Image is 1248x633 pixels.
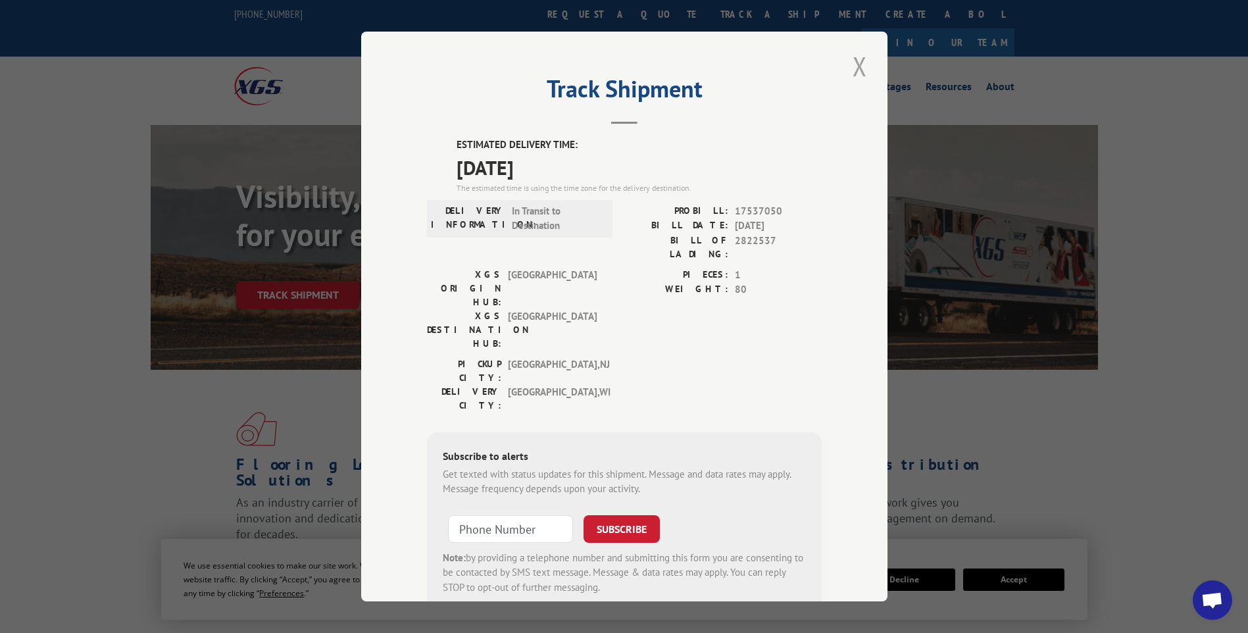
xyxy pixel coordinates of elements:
label: XGS ORIGIN HUB: [427,268,501,309]
div: The estimated time is using the time zone for the delivery destination. [457,182,822,194]
span: 17537050 [735,204,822,219]
strong: Note: [443,551,466,564]
span: [GEOGRAPHIC_DATA] , NJ [508,357,597,385]
label: XGS DESTINATION HUB: [427,309,501,351]
label: BILL OF LADING: [624,234,728,261]
label: PICKUP CITY: [427,357,501,385]
input: Phone Number [448,515,573,543]
span: 80 [735,282,822,297]
span: [GEOGRAPHIC_DATA] [508,268,597,309]
div: Subscribe to alerts [443,448,806,467]
div: Get texted with status updates for this shipment. Message and data rates may apply. Message frequ... [443,467,806,497]
label: WEIGHT: [624,282,728,297]
a: Open chat [1193,580,1232,620]
label: BILL DATE: [624,218,728,234]
span: [DATE] [457,153,822,182]
label: PIECES: [624,268,728,283]
span: [GEOGRAPHIC_DATA] , WI [508,385,597,413]
span: 1 [735,268,822,283]
label: DELIVERY CITY: [427,385,501,413]
h2: Track Shipment [427,80,822,105]
button: Close modal [849,48,871,84]
button: SUBSCRIBE [584,515,660,543]
span: [GEOGRAPHIC_DATA] [508,309,597,351]
span: 2822537 [735,234,822,261]
label: DELIVERY INFORMATION: [431,204,505,234]
span: In Transit to Destination [512,204,601,234]
span: [DATE] [735,218,822,234]
label: ESTIMATED DELIVERY TIME: [457,138,822,153]
label: PROBILL: [624,204,728,219]
div: by providing a telephone number and submitting this form you are consenting to be contacted by SM... [443,551,806,595]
